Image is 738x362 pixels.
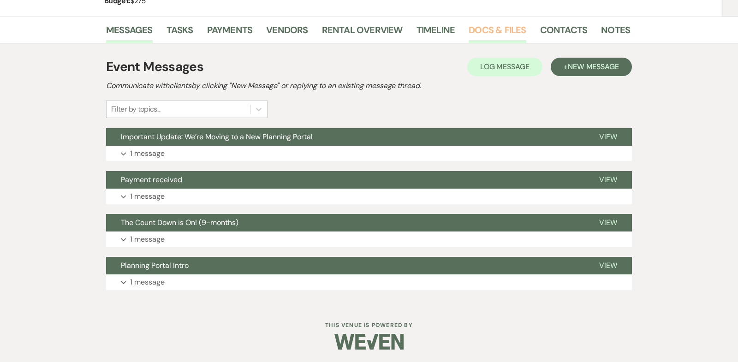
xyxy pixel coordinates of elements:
button: 1 message [106,189,632,204]
p: 1 message [130,190,165,202]
span: The Count Down is On! (9-months) [121,218,238,227]
a: Docs & Files [469,23,526,43]
button: View [584,171,632,189]
span: Payment received [121,175,182,184]
a: Notes [601,23,630,43]
span: View [599,132,617,142]
div: Filter by topics... [111,104,161,115]
span: View [599,218,617,227]
a: Payments [207,23,253,43]
button: +New Message [551,58,632,76]
button: 1 message [106,146,632,161]
button: Payment received [106,171,584,189]
button: View [584,214,632,231]
span: Planning Portal Intro [121,261,189,270]
a: Messages [106,23,153,43]
span: Important Update: We’re Moving to a New Planning Portal [121,132,313,142]
a: Vendors [266,23,308,43]
button: View [584,257,632,274]
button: 1 message [106,231,632,247]
h2: Communicate with clients by clicking "New Message" or replying to an existing message thread. [106,80,632,91]
p: 1 message [130,276,165,288]
p: 1 message [130,233,165,245]
button: The Count Down is On! (9-months) [106,214,584,231]
span: View [599,175,617,184]
button: Log Message [467,58,542,76]
button: View [584,128,632,146]
p: 1 message [130,148,165,160]
a: Rental Overview [322,23,403,43]
h1: Event Messages [106,57,203,77]
a: Contacts [540,23,588,43]
span: Log Message [480,62,530,71]
span: New Message [568,62,619,71]
a: Timeline [417,23,455,43]
button: 1 message [106,274,632,290]
button: Important Update: We’re Moving to a New Planning Portal [106,128,584,146]
button: Planning Portal Intro [106,257,584,274]
span: View [599,261,617,270]
img: Weven Logo [334,326,404,358]
a: Tasks [167,23,193,43]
